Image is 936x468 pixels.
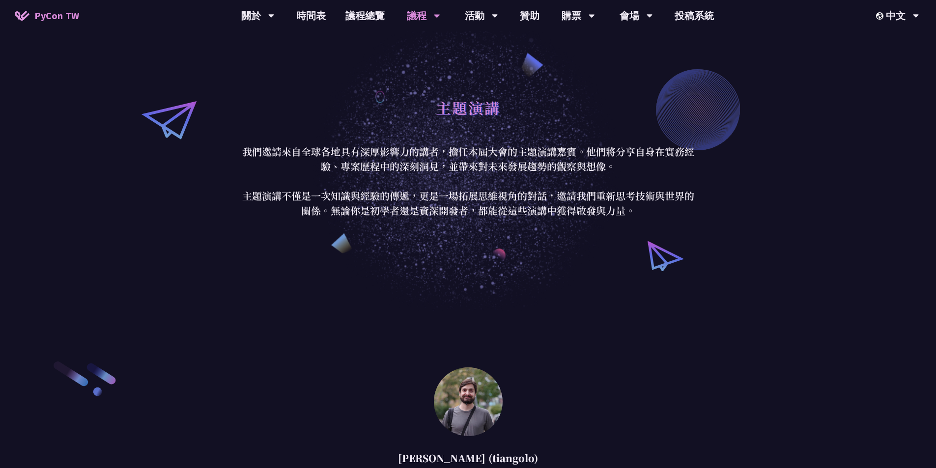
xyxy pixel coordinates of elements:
img: Home icon of PyCon TW 2025 [15,11,29,21]
p: 我們邀請來自全球各地具有深厚影響力的講者，擔任本屆大會的主題演講嘉賓。他們將分享自身在實務經驗、專案歷程中的深刻洞見，並帶來對未來發展趨勢的觀察與想像。 主題演講不僅是一次知識與經驗的傳遞，更是... [240,144,697,218]
h1: 主題演講 [436,93,501,122]
a: PyCon TW [5,3,89,28]
span: PyCon TW [34,8,79,23]
img: Locale Icon [876,12,886,20]
img: Sebastián Ramírez (tiangolo) [434,367,503,436]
